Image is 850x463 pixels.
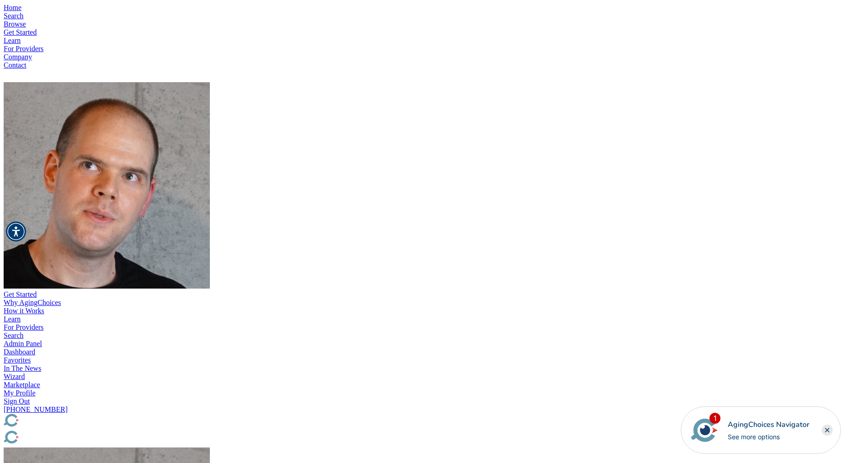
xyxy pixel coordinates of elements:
div: Search [4,331,846,340]
a: Search [4,12,24,20]
img: d4d39b5f-dbb1-43f6-b8c8-bcc662e1d89f.jpg [4,82,210,289]
img: Choice! [4,431,104,446]
div: Popover trigger [4,82,846,290]
div: Admin Panel [4,340,846,348]
div: Dashboard [4,348,846,356]
div: See more options [728,432,809,442]
div: Learn [4,315,846,323]
div: In The News [4,364,846,373]
a: For Providers [4,45,44,53]
a: Learn [4,37,21,44]
div: Sign Out [4,397,846,405]
a: Get Started [4,28,37,36]
div: Marketplace [4,381,846,389]
a: Contact [4,61,26,69]
img: avatar [689,415,720,446]
img: AgingChoices [4,414,104,429]
img: search-icon.svg [4,69,15,80]
a: Browse [4,20,26,28]
div: AgingChoices Navigator [728,419,809,430]
div: For Providers [4,323,846,331]
div: 1 [709,413,720,424]
a: Company [4,53,32,61]
div: How it Works [4,307,846,315]
div: My Profile [4,389,846,397]
div: Favorites [4,356,846,364]
div: Close [822,425,833,436]
div: Popover trigger [4,12,846,20]
div: Get Started [4,290,846,299]
a: [PHONE_NUMBER] [4,405,68,413]
div: Wizard [4,373,846,381]
div: Why AgingChoices [4,299,846,307]
a: Home [4,4,21,11]
div: Accessibility Menu [6,221,26,242]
